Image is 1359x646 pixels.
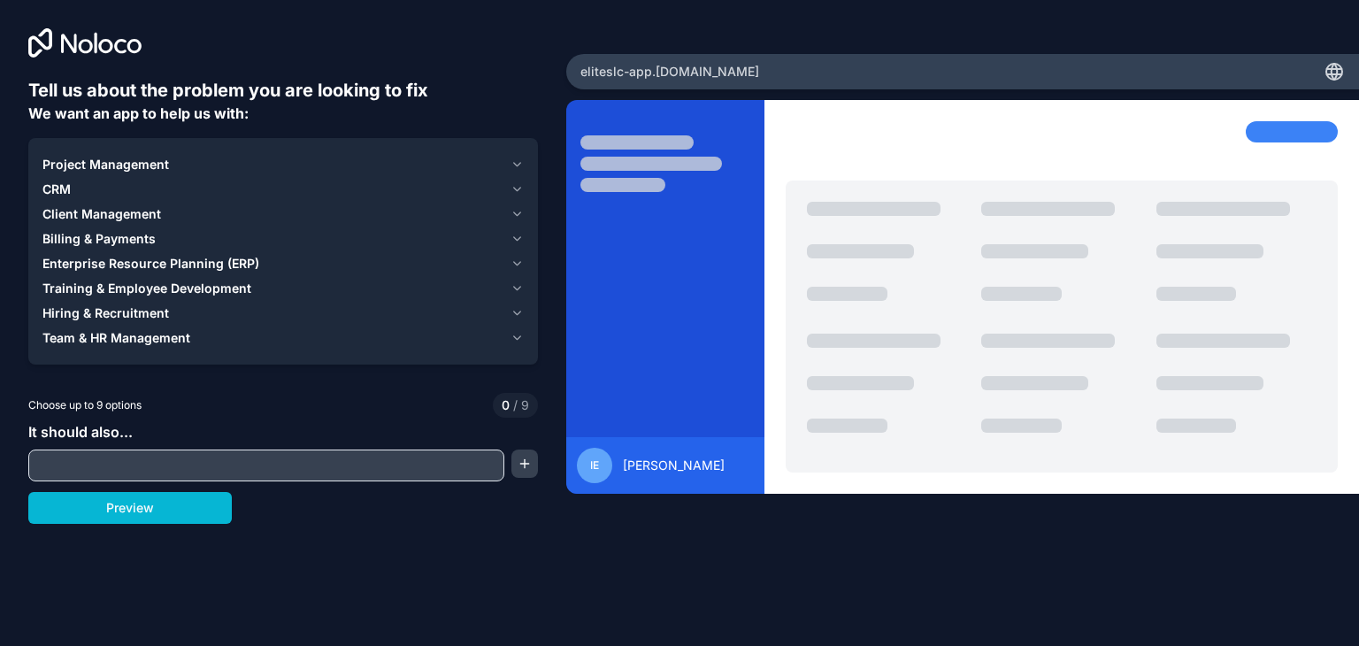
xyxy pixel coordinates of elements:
button: Enterprise Resource Planning (ERP) [42,251,524,276]
span: Hiring & Recruitment [42,304,169,322]
span: Enterprise Resource Planning (ERP) [42,255,259,273]
span: Training & Employee Development [42,280,251,297]
button: Billing & Payments [42,227,524,251]
button: Team & HR Management [42,326,524,350]
span: Client Management [42,205,161,223]
button: Preview [28,492,232,524]
span: CRM [42,181,71,198]
span: / [513,397,518,412]
span: It should also... [28,423,133,441]
span: We want an app to help us with: [28,104,249,122]
span: Project Management [42,156,169,173]
span: Choose up to 9 options [28,397,142,413]
button: Training & Employee Development [42,276,524,301]
span: eliteslc-app .[DOMAIN_NAME] [580,63,759,81]
button: Hiring & Recruitment [42,301,524,326]
span: [PERSON_NAME] [623,457,725,474]
span: Billing & Payments [42,230,156,248]
button: Client Management [42,202,524,227]
h6: Tell us about the problem you are looking to fix [28,78,538,103]
button: CRM [42,177,524,202]
span: Team & HR Management [42,329,190,347]
span: 0 [502,396,510,414]
span: IE [590,458,599,473]
span: 9 [510,396,529,414]
button: Project Management [42,152,524,177]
